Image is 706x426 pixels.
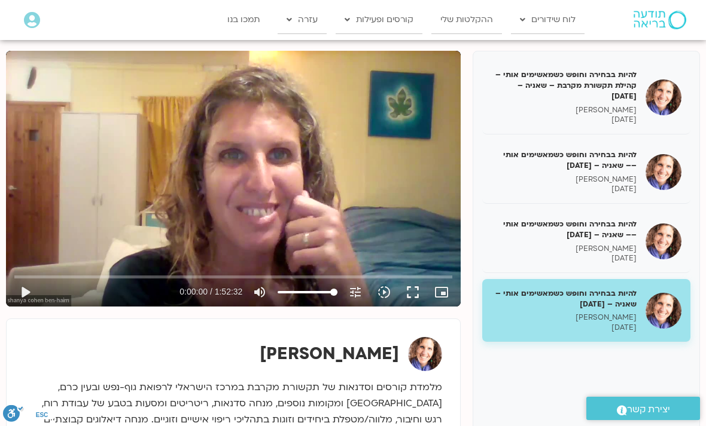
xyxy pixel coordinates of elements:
[491,105,637,115] p: [PERSON_NAME]
[491,312,637,323] p: [PERSON_NAME]
[511,6,585,33] a: לוח שידורים
[278,6,327,33] a: עזרה
[491,174,637,185] p: [PERSON_NAME]
[646,79,681,115] img: להיות בבחירה וחופש כשמאשימים אותי – קהילת תקשורת מקרבת – שאניה – 07/05/35
[491,115,637,125] p: [DATE]
[260,342,399,365] strong: [PERSON_NAME]
[491,253,637,263] p: [DATE]
[491,244,637,254] p: [PERSON_NAME]
[491,149,637,171] h5: להיות בבחירה וחופש כשמאשימים אותי –– שאניה – [DATE]
[646,293,681,329] img: להיות בבחירה וחופש כשמאשימים אותי – שאניה – 28/05/25
[431,6,502,33] a: ההקלטות שלי
[336,6,422,33] a: קורסים ופעילות
[218,6,269,33] a: תמכו בנו
[646,223,681,259] img: להיות בבחירה וחופש כשמאשימים אותי –– שאניה – 21/05/25
[491,69,637,102] h5: להיות בבחירה וחופש כשמאשימים אותי – קהילת תקשורת מקרבת – שאניה – [DATE]
[627,402,670,418] span: יצירת קשר
[634,11,686,29] img: תודעה בריאה
[491,184,637,194] p: [DATE]
[491,219,637,240] h5: להיות בבחירה וחופש כשמאשימים אותי –– שאניה – [DATE]
[646,154,681,190] img: להיות בבחירה וחופש כשמאשימים אותי –– שאניה – 14/05/25
[491,288,637,309] h5: להיות בבחירה וחופש כשמאשימים אותי – שאניה – [DATE]
[408,337,442,371] img: שאנייה כהן בן חיים
[491,323,637,333] p: [DATE]
[586,397,700,420] a: יצירת קשר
